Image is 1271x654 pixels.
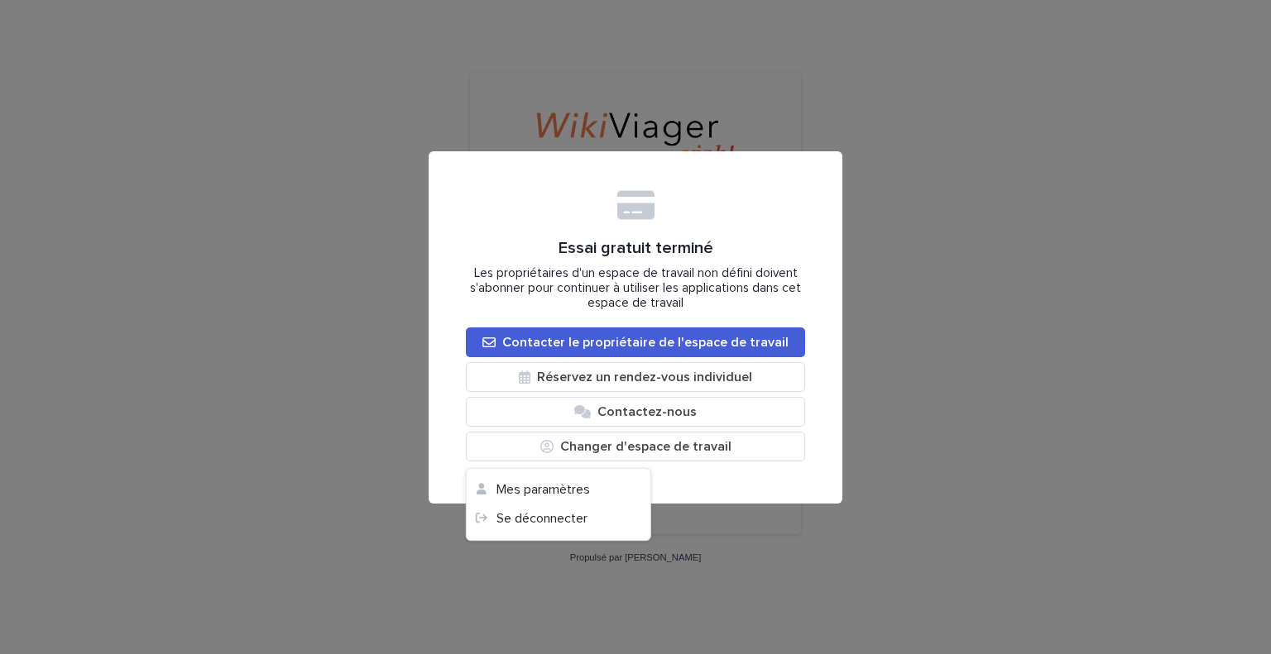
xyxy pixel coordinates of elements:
[466,327,805,357] a: Contacter le propriétaire de l'espace de travail
[466,362,805,392] a: Réservez un rendez-vous individuel
[559,240,713,256] font: Essai gratuit terminé
[597,405,697,418] font: Contactez-nous
[470,267,801,309] font: Les propriétaires d'un espace de travail non défini doivent s'abonner pour continuer à utiliser l...
[537,370,752,384] font: Réservez un rendez-vous individuel
[496,483,590,496] font: Mes paramètres
[496,512,588,525] font: Se déconnecter
[466,432,805,461] button: Changer d'espace de travail
[502,336,789,349] font: Contacter le propriétaire de l'espace de travail
[466,397,805,427] button: Contactez-nous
